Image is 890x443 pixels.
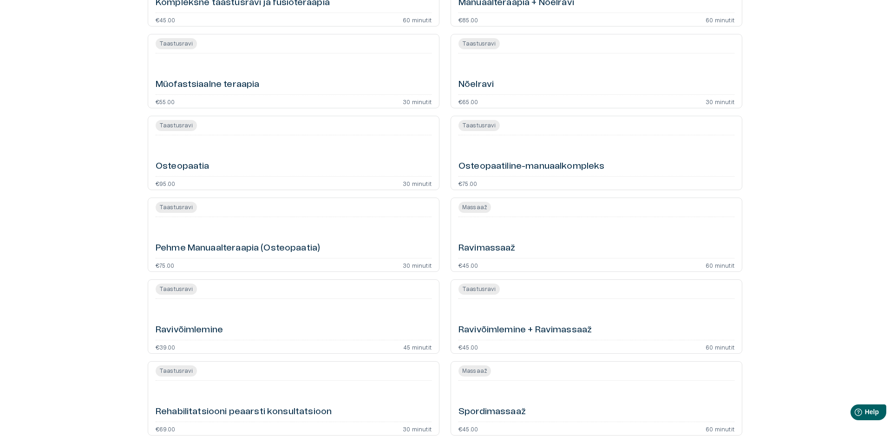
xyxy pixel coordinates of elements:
span: Massaaž [458,365,491,377]
p: €45.00 [458,344,478,350]
p: €65.00 [458,99,478,104]
p: 60 minutit [706,262,734,268]
a: Navigate to Ravimassaaž [451,198,742,272]
p: 30 minutit [403,99,432,104]
h6: Nõelravi [458,79,494,91]
h6: Ravivõimlemine [156,324,223,337]
p: 30 minutit [403,262,432,268]
h6: Spordimassaaž [458,406,526,418]
p: 30 minutit [403,180,432,186]
p: €45.00 [458,262,478,268]
h6: Müofastsiaalne teraapia [156,79,259,91]
p: €45.00 [156,17,175,22]
a: Navigate to Müofastsiaalne teraapia [148,34,439,108]
h6: Osteopaatia [156,160,209,173]
p: €75.00 [458,180,477,186]
p: 30 minutit [403,426,432,431]
a: Navigate to Osteopaatiline-manuaalkompleks [451,116,742,190]
p: 60 minutit [706,17,734,22]
h6: Pehme Manuaalteraapia (Osteopaatia) [156,242,320,255]
a: Navigate to Spordimassaaž [451,361,742,436]
p: 60 minutit [706,344,734,350]
p: €55.00 [156,99,175,104]
p: €95.00 [156,180,175,186]
p: €75.00 [156,262,174,268]
p: 60 minutit [706,426,734,431]
a: Navigate to Osteopaatia [148,116,439,190]
p: 60 minutit [403,17,432,22]
span: Taastusravi [458,120,500,131]
p: 45 minutit [403,344,432,350]
a: Navigate to Ravivõimlemine + Ravimassaaž [451,279,742,354]
h6: Ravivõimlemine + Ravimassaaž [458,324,592,337]
a: Navigate to Ravivõimlemine [148,279,439,354]
span: Massaaž [458,202,491,213]
a: Navigate to Nõelravi [451,34,742,108]
span: Taastusravi [458,284,500,295]
span: Taastusravi [458,38,500,49]
h6: Osteopaatiline-manuaalkompleks [458,160,605,173]
p: €39.00 [156,344,175,350]
p: €85.00 [458,17,478,22]
iframe: Help widget launcher [818,401,890,427]
span: Taastusravi [156,284,197,295]
a: Navigate to Rehabilitatsiooni peaarsti konsultatsioon [148,361,439,436]
span: Taastusravi [156,38,197,49]
p: €69.00 [156,426,175,431]
p: €45.00 [458,426,478,431]
h6: Rehabilitatsiooni peaarsti konsultatsioon [156,406,332,418]
a: Navigate to Pehme Manuaalteraapia (Osteopaatia) [148,198,439,272]
span: Taastusravi [156,202,197,213]
span: Taastusravi [156,120,197,131]
h6: Ravimassaaž [458,242,516,255]
p: 30 minutit [706,99,734,104]
span: Taastusravi [156,365,197,377]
